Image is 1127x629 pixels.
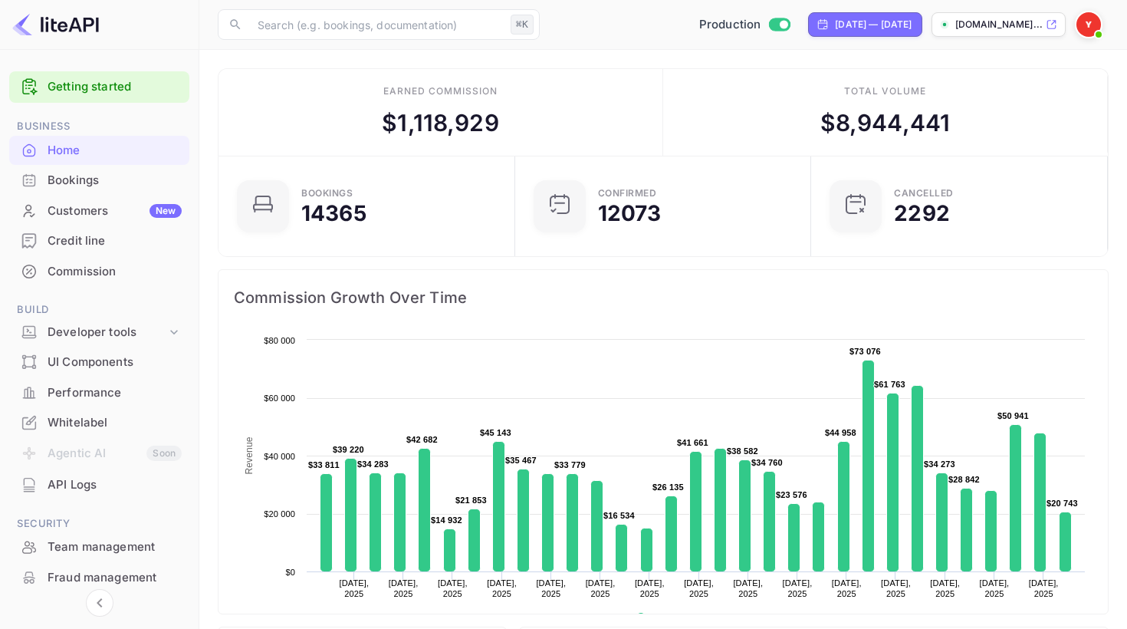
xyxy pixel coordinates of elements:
div: Home [48,142,182,160]
text: [DATE], 2025 [684,578,714,598]
div: UI Components [9,347,189,377]
div: Commission [48,263,182,281]
div: Earned commission [383,84,497,98]
div: CANCELLED [894,189,954,198]
div: Performance [48,384,182,402]
text: [DATE], 2025 [586,578,616,598]
text: $40 000 [264,452,295,461]
div: API Logs [48,476,182,494]
img: Yandex [1076,12,1101,37]
div: Bookings [9,166,189,196]
text: $44 958 [825,428,856,437]
text: $34 760 [751,458,783,467]
div: Team management [9,532,189,562]
div: Team management [48,538,182,556]
text: [DATE], 2025 [339,578,369,598]
text: $14 932 [431,515,462,525]
text: $21 853 [455,496,487,505]
div: $ 1,118,929 [382,106,499,140]
text: $20 743 [1046,499,1078,508]
text: [DATE], 2025 [389,578,419,598]
div: Credit line [9,226,189,256]
div: Fraud management [48,569,182,587]
div: UI Components [48,354,182,371]
div: Whitelabel [9,408,189,438]
text: $33 779 [554,460,586,469]
div: 2292 [894,203,950,224]
text: [DATE], 2025 [438,578,468,598]
div: Commission [9,257,189,287]
span: Production [699,16,761,34]
p: [DOMAIN_NAME]... [955,18,1043,31]
a: Home [9,136,189,164]
a: Commission [9,257,189,285]
a: Credit line [9,226,189,255]
div: Home [9,136,189,166]
span: Build [9,301,189,318]
text: [DATE], 2025 [1029,578,1059,598]
input: Search (e.g. bookings, documentation) [248,9,504,40]
text: $38 582 [727,446,758,456]
div: $ 8,944,441 [820,106,951,140]
text: $45 143 [480,428,511,437]
text: $26 135 [652,482,684,492]
text: Revenue [651,613,690,624]
div: Switch to Sandbox mode [693,16,797,34]
div: Fraud management [9,563,189,593]
a: Team management [9,532,189,561]
div: Performance [9,378,189,408]
text: $73 076 [849,347,881,356]
text: [DATE], 2025 [733,578,763,598]
a: Fraud management [9,563,189,591]
div: Developer tools [48,324,166,341]
div: Credit line [48,232,182,250]
div: Confirmed [598,189,657,198]
text: $23 576 [776,490,807,499]
div: Getting started [9,71,189,103]
div: Customers [48,203,182,220]
div: [DATE] — [DATE] [835,18,912,31]
span: Business [9,118,189,135]
div: API Logs [9,470,189,500]
text: $35 467 [505,456,537,465]
a: API Logs [9,470,189,499]
div: Click to change the date range period [808,12,922,37]
a: UI Components [9,347,189,376]
div: Developer tools [9,319,189,346]
button: Collapse navigation [86,589,113,617]
span: Commission Growth Over Time [234,285,1092,310]
text: [DATE], 2025 [980,578,1010,598]
img: LiteAPI logo [12,12,99,37]
text: $41 661 [677,438,708,447]
div: Bookings [301,189,353,198]
text: [DATE], 2025 [635,578,665,598]
text: [DATE], 2025 [881,578,911,598]
text: $0 [285,568,295,577]
text: $33 811 [308,460,340,469]
text: $34 273 [924,459,955,469]
div: 12073 [598,203,662,224]
text: $42 682 [406,435,438,444]
text: [DATE], 2025 [783,578,813,598]
text: $39 220 [333,445,364,454]
text: [DATE], 2025 [930,578,960,598]
text: $60 000 [264,394,295,403]
div: New [149,204,182,218]
text: $34 283 [357,459,389,469]
text: [DATE], 2025 [832,578,862,598]
a: Bookings [9,166,189,194]
text: $80 000 [264,336,295,345]
text: Revenue [244,436,255,474]
text: $16 534 [603,511,636,520]
a: CustomersNew [9,196,189,225]
a: Whitelabel [9,408,189,436]
a: Performance [9,378,189,407]
div: Bookings [48,172,182,189]
text: [DATE], 2025 [487,578,517,598]
div: 14365 [301,203,366,224]
text: $61 763 [874,380,905,389]
div: ⌘K [511,15,534,35]
text: $20 000 [264,509,295,519]
text: $50 941 [997,411,1029,420]
div: CustomersNew [9,196,189,226]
